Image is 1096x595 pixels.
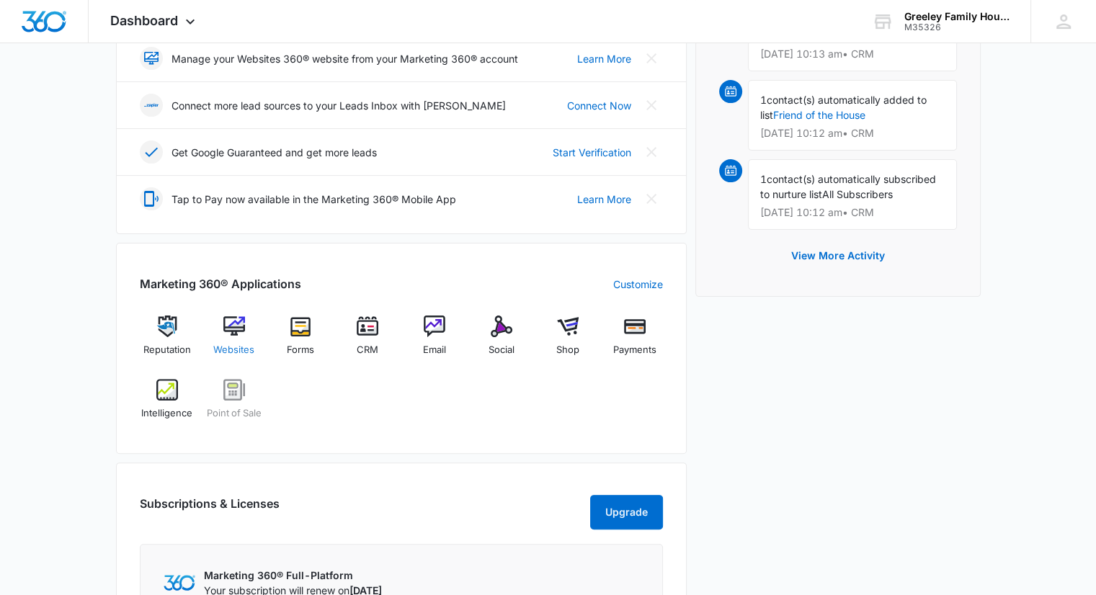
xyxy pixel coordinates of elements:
[613,277,663,292] a: Customize
[213,343,254,357] span: Websites
[204,568,382,583] p: Marketing 360® Full-Platform
[640,94,663,117] button: Close
[171,51,518,66] p: Manage your Websites 360® website from your Marketing 360® account
[760,128,945,138] p: [DATE] 10:12 am • CRM
[590,495,663,529] button: Upgrade
[540,316,596,367] a: Shop
[206,379,262,431] a: Point of Sale
[473,316,529,367] a: Social
[904,22,1010,32] div: account id
[423,343,446,357] span: Email
[357,343,378,357] span: CRM
[773,109,865,121] a: Friend of the House
[164,575,195,590] img: Marketing 360 Logo
[273,316,329,367] a: Forms
[640,47,663,70] button: Close
[171,145,377,160] p: Get Google Guaranteed and get more leads
[140,495,280,524] h2: Subscriptions & Licenses
[171,192,456,207] p: Tap to Pay now available in the Marketing 360® Mobile App
[567,98,631,113] a: Connect Now
[553,145,631,160] a: Start Verification
[577,192,631,207] a: Learn More
[760,94,927,121] span: contact(s) automatically added to list
[140,275,301,292] h2: Marketing 360® Applications
[760,207,945,218] p: [DATE] 10:12 am • CRM
[340,316,396,367] a: CRM
[777,238,899,273] button: View More Activity
[822,188,893,200] span: All Subscribers
[760,49,945,59] p: [DATE] 10:13 am • CRM
[640,187,663,210] button: Close
[171,98,506,113] p: Connect more lead sources to your Leads Inbox with [PERSON_NAME]
[607,316,663,367] a: Payments
[140,316,195,367] a: Reputation
[640,140,663,164] button: Close
[207,406,262,421] span: Point of Sale
[143,343,191,357] span: Reputation
[577,51,631,66] a: Learn More
[760,173,767,185] span: 1
[140,379,195,431] a: Intelligence
[489,343,514,357] span: Social
[287,343,314,357] span: Forms
[110,13,178,28] span: Dashboard
[760,94,767,106] span: 1
[613,343,656,357] span: Payments
[407,316,463,367] a: Email
[141,406,192,421] span: Intelligence
[556,343,579,357] span: Shop
[760,173,936,200] span: contact(s) automatically subscribed to nurture list
[904,11,1010,22] div: account name
[206,316,262,367] a: Websites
